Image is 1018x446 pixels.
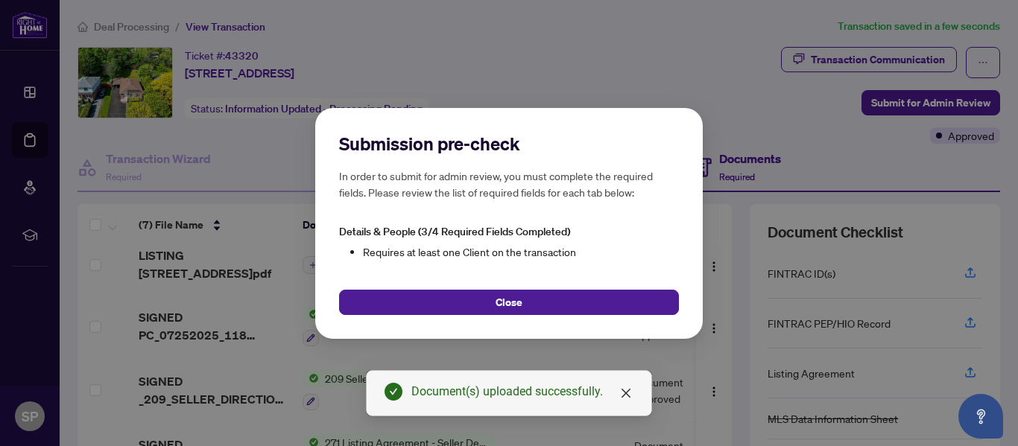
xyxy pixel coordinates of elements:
span: check-circle [385,383,402,401]
div: Document(s) uploaded successfully. [411,383,633,401]
a: Close [618,385,634,401]
button: Open asap [958,394,1003,439]
button: Close [339,289,679,314]
h2: Submission pre-check [339,132,679,156]
span: Close [496,290,522,313]
span: close [620,387,632,399]
h5: In order to submit for admin review, you must complete the required fields. Please review the lis... [339,168,679,200]
li: Requires at least one Client on the transaction [363,243,679,259]
span: Details & People (3/4 Required Fields Completed) [339,225,570,238]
